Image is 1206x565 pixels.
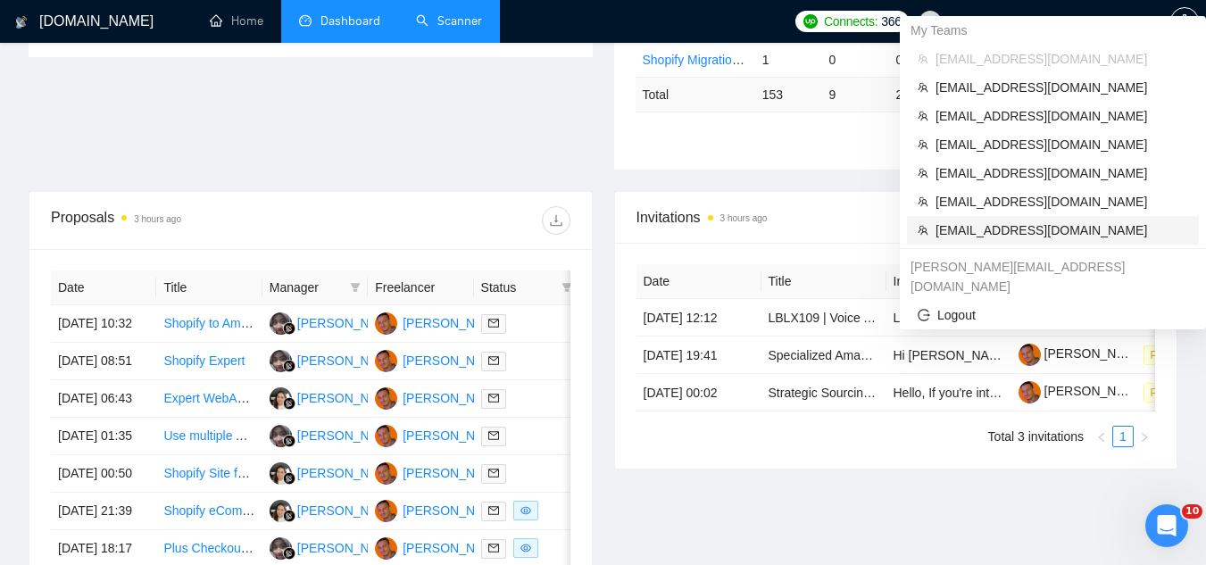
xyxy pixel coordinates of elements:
img: logo [15,8,28,37]
th: Title [156,270,262,305]
div: [PERSON_NAME] [PERSON_NAME] [403,388,611,408]
button: right [1134,426,1155,447]
span: download [543,213,570,228]
div: [PERSON_NAME] [297,463,400,483]
span: dashboard [299,14,312,27]
div: julia@socialbloom.io [900,253,1206,301]
span: [EMAIL_ADDRESS][DOMAIN_NAME] [936,220,1188,240]
div: [PERSON_NAME] Ayra [297,538,428,558]
a: Strategic Sourcing Partner for E-Commerce Brand Distribution [769,386,1113,400]
span: eye [520,505,531,516]
div: [PERSON_NAME] [PERSON_NAME] [403,538,611,558]
img: NF [270,425,292,447]
time: 3 hours ago [134,214,181,224]
img: JP [375,462,397,485]
td: [DATE] 00:02 [636,374,761,411]
td: 25.49 % [888,77,955,112]
img: LA [270,387,292,410]
a: Shopify Expert [163,353,245,368]
div: [PERSON_NAME] [PERSON_NAME] [403,463,611,483]
td: Shopify Site for Motor Parts Store [156,455,262,493]
span: Connects: [824,12,877,31]
span: team [918,196,928,207]
div: [PERSON_NAME] [PERSON_NAME] [403,501,611,520]
span: [EMAIL_ADDRESS][DOMAIN_NAME] [936,135,1188,154]
a: Specialized Amazon Growth & Shopify Marketplace Sync Project [769,348,1127,362]
td: [DATE] 10:32 [51,305,156,343]
span: mail [488,355,499,366]
span: logout [918,309,930,321]
img: JP [375,387,397,410]
a: NF[PERSON_NAME] Ayra [270,428,428,442]
span: team [918,225,928,236]
a: JP[PERSON_NAME] [PERSON_NAME] [375,353,611,367]
div: My Teams [900,16,1206,45]
span: filter [350,282,361,293]
span: team [918,139,928,150]
div: [PERSON_NAME] Ayra [297,313,428,333]
span: filter [346,274,364,301]
span: mail [488,468,499,478]
div: [PERSON_NAME] Ayra [297,426,428,445]
span: Status [481,278,554,297]
a: 1 [1113,427,1133,446]
a: NF[PERSON_NAME] Ayra [270,315,428,329]
td: 9 [822,77,889,112]
button: left [1091,426,1112,447]
a: Pending [1144,347,1204,361]
a: Plus Checkout Customization – Purchase Order Payment Option for B2B Customers [163,541,631,555]
a: JP[PERSON_NAME] [PERSON_NAME] [375,540,611,554]
img: LA [270,462,292,485]
img: gigradar-bm.png [283,360,295,372]
td: Expert WebAR Developer for Custom E-Commerce Product Visualizer [156,380,262,418]
td: 153 [755,77,822,112]
span: 10 [1182,504,1202,519]
img: JP [375,537,397,560]
span: team [918,54,928,64]
a: Use multiple AI models to search [163,428,345,443]
div: [PERSON_NAME] Ayra [297,351,428,370]
th: Date [51,270,156,305]
td: Total [636,77,755,112]
img: gigradar-bm.png [283,510,295,522]
a: Shopify eCommerce Expert to Enable Ordering for [PERSON_NAME] Page (with Dynamics 365 Integration) [163,503,761,518]
a: NF[PERSON_NAME] Ayra [270,540,428,554]
span: Invitations [636,206,1156,228]
a: NF[PERSON_NAME] Ayra [270,353,428,367]
td: [DATE] 12:12 [636,299,761,337]
span: [EMAIL_ADDRESS][DOMAIN_NAME] [936,78,1188,97]
span: Pending [1144,345,1197,365]
a: JP[PERSON_NAME] [PERSON_NAME] [375,428,611,442]
img: NF [270,312,292,335]
span: [EMAIL_ADDRESS][DOMAIN_NAME] [936,106,1188,126]
span: mail [488,393,499,403]
span: mail [488,318,499,328]
li: Total 3 invitations [988,426,1084,447]
a: Pending [1144,385,1204,399]
td: Strategic Sourcing Partner for E-Commerce Brand Distribution [761,374,886,411]
td: [DATE] 08:51 [51,343,156,380]
a: JP[PERSON_NAME] [PERSON_NAME] [375,503,611,517]
a: homeHome [210,13,263,29]
img: gigradar-bm.png [283,322,295,335]
img: JP [375,500,397,522]
span: left [1096,432,1107,443]
a: LA[PERSON_NAME] [270,390,400,404]
li: Next Page [1134,426,1155,447]
img: NF [270,350,292,372]
img: c1WWgwmaGevJdZ-l_Vf-CmXdbmQwVpuCq4Thkz8toRvCgf_hjs15DDqs-87B3E-w26 [1019,381,1041,403]
a: JP[PERSON_NAME] [PERSON_NAME] [375,390,611,404]
li: 1 [1112,426,1134,447]
img: gigradar-bm.png [283,547,295,560]
div: [PERSON_NAME] [PERSON_NAME] [403,351,611,370]
a: LA[PERSON_NAME] [270,465,400,479]
span: team [918,82,928,93]
span: [EMAIL_ADDRESS][DOMAIN_NAME] [936,49,1188,69]
td: [DATE] 00:50 [51,455,156,493]
img: JP [375,425,397,447]
img: gigradar-bm.png [283,397,295,410]
time: 3 hours ago [720,213,768,223]
td: Shopify eCommerce Expert to Enable Ordering for Isidore Page (with Dynamics 365 Integration) [156,493,262,530]
a: LA[PERSON_NAME] [270,503,400,517]
span: team [918,111,928,121]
